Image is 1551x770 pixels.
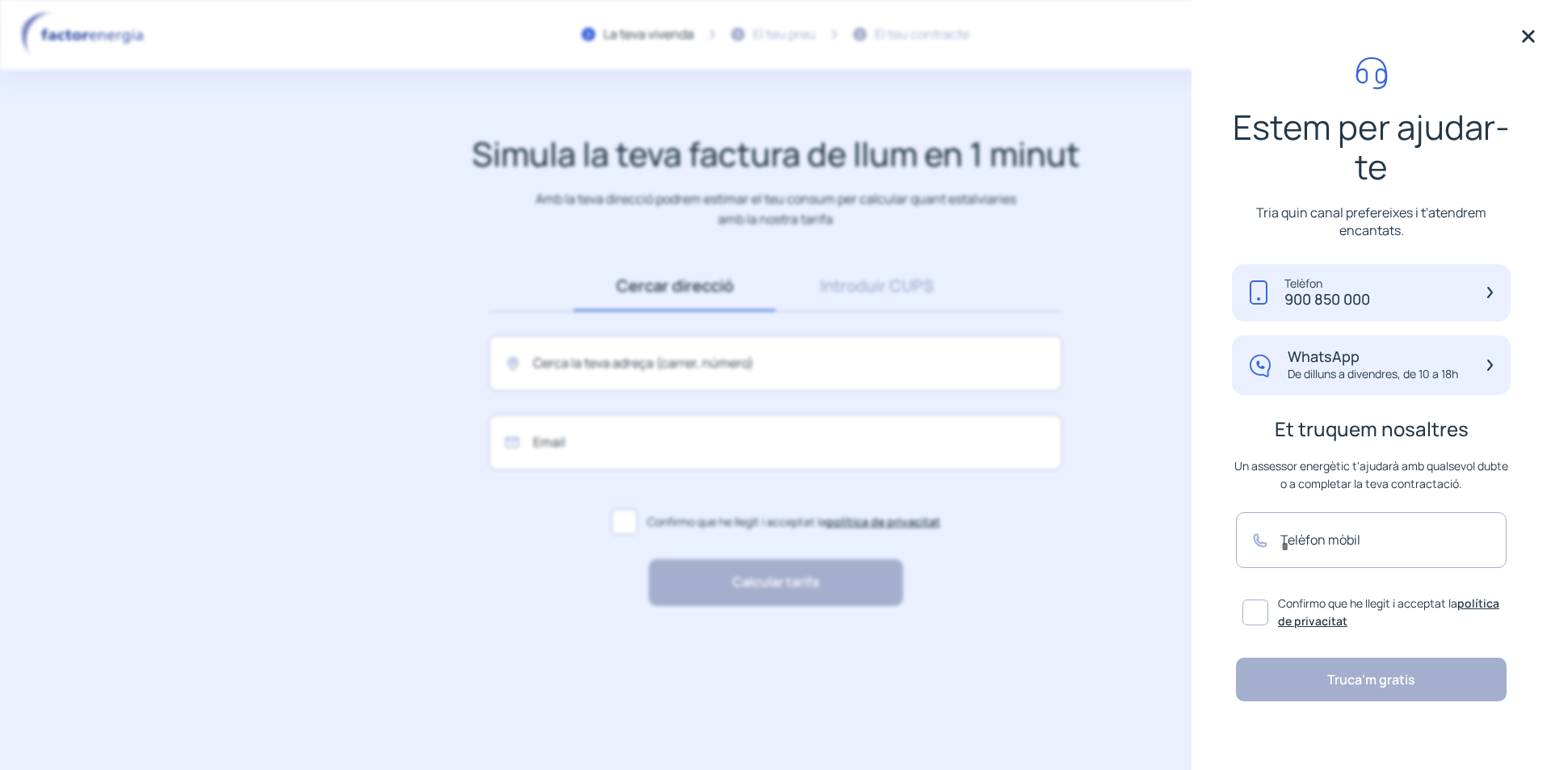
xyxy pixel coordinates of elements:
div: La teva vivenda [603,24,694,45]
div: El teu preu [753,24,816,45]
a: Introduir CUPS [775,261,977,311]
p: 900 850 000 [1284,291,1370,309]
p: Tria quin canal prefereixes i t'atendrem encantats. [1232,204,1511,239]
span: Confirmo que he llegit i acceptat la [1278,595,1500,631]
a: Cercar direcció [574,261,775,311]
h1: Simula la teva factura de llum en 1 minut [472,134,1080,174]
p: WhatsApp [1288,348,1458,366]
p: Et truquem nosaltres [1232,420,1511,438]
p: Un assessor energètic t'ajudarà amb qualsevol dubte o a completar la teva contractació. [1232,457,1511,493]
img: logo factor [16,11,153,58]
p: Amb la teva direcció podrem estimar el teu consum per calcular quant estalviaries amb la nostra t... [532,189,1019,229]
div: El teu contracte [875,24,969,45]
p: Estem per ajudar-te [1232,107,1511,186]
a: política de privacitat [826,514,940,529]
p: Telèfon [1284,277,1370,291]
p: De dilluns a divendres, de 10 a 18h [1288,366,1458,382]
img: call-headphone.svg [1356,57,1388,90]
span: Confirmo que he llegit i acceptat la [647,513,940,531]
